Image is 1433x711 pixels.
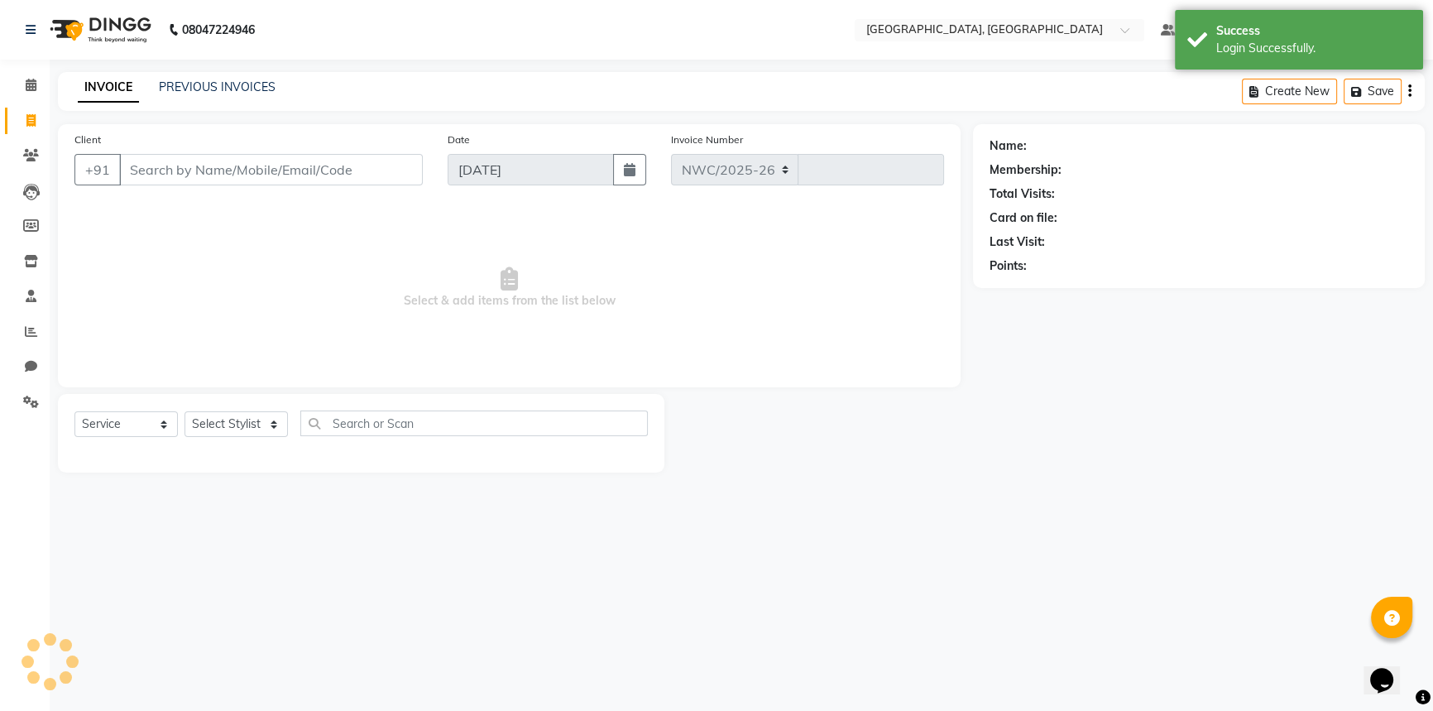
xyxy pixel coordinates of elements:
[990,233,1045,251] div: Last Visit:
[1344,79,1402,104] button: Save
[182,7,255,53] b: 08047224946
[990,257,1027,275] div: Points:
[42,7,156,53] img: logo
[990,161,1062,179] div: Membership:
[990,185,1055,203] div: Total Visits:
[1216,40,1411,57] div: Login Successfully.
[1364,645,1416,694] iframe: chat widget
[990,209,1057,227] div: Card on file:
[74,154,121,185] button: +91
[990,137,1027,155] div: Name:
[78,73,139,103] a: INVOICE
[159,79,276,94] a: PREVIOUS INVOICES
[1216,22,1411,40] div: Success
[671,132,743,147] label: Invoice Number
[1242,79,1337,104] button: Create New
[74,132,101,147] label: Client
[74,205,944,371] span: Select & add items from the list below
[448,132,470,147] label: Date
[119,154,423,185] input: Search by Name/Mobile/Email/Code
[300,411,648,436] input: Search or Scan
